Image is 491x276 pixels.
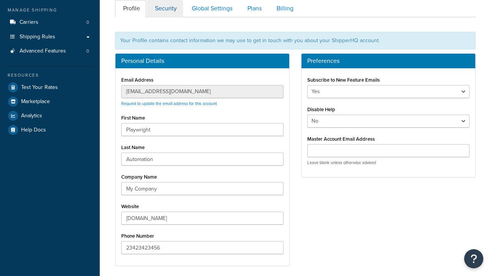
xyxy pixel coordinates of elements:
[6,72,94,79] div: Resources
[121,145,145,150] label: Last Name
[121,204,139,209] label: Website
[307,58,470,64] h3: Preferences
[307,77,380,83] label: Subscribe to New Feature Emails
[115,32,476,49] div: Your Profile contains contact information we may use to get in touch with you about your ShipperH...
[6,44,94,58] a: Advanced Features 0
[6,109,94,123] a: Analytics
[6,30,94,44] a: Shipping Rules
[6,123,94,137] a: Help Docs
[121,233,154,239] label: Phone Number
[20,48,66,54] span: Advanced Features
[6,15,94,30] li: Carriers
[6,95,94,108] a: Marketplace
[121,100,217,107] a: Request to update the email address for this account
[121,58,283,64] h3: Personal Details
[6,15,94,30] a: Carriers 0
[6,44,94,58] li: Advanced Features
[20,34,55,40] span: Shipping Rules
[6,80,94,94] a: Test Your Rates
[307,136,375,142] label: Master Account Email Address
[121,174,157,180] label: Company Name
[307,160,470,166] p: Leave blank unless otherwise advised
[307,107,335,112] label: Disable Help
[20,19,38,26] span: Carriers
[21,127,46,133] span: Help Docs
[21,84,58,91] span: Test Your Rates
[464,249,483,268] button: Open Resource Center
[86,19,89,26] span: 0
[21,113,42,119] span: Analytics
[86,48,89,54] span: 0
[121,77,153,83] label: Email Address
[21,99,50,105] span: Marketplace
[6,7,94,13] div: Manage Shipping
[121,115,145,121] label: First Name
